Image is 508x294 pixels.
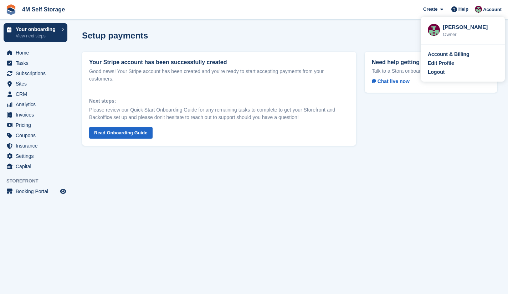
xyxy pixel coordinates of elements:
[4,186,67,196] a: menu
[4,58,67,68] a: menu
[423,6,437,13] span: Create
[4,151,67,161] a: menu
[89,106,349,121] p: Please review our Quick Start Onboarding Guide for any remaining tasks to complete to get your St...
[428,51,498,58] a: Account & Billing
[4,99,67,109] a: menu
[16,58,58,68] span: Tasks
[16,161,58,171] span: Capital
[458,6,468,13] span: Help
[4,120,67,130] a: menu
[4,110,67,120] a: menu
[443,31,498,38] div: Owner
[19,4,68,15] a: 4M Self Storage
[16,33,58,39] p: View next steps
[89,59,349,66] h2: Your Stripe account has been successfully created
[4,141,67,151] a: menu
[475,6,482,13] img: James Philipson
[16,68,58,78] span: Subscriptions
[6,4,16,15] img: stora-icon-8386f47178a22dfd0bd8f6a31ec36ba5ce8667c1dd55bd0f319d3a0aa187defe.svg
[59,187,67,196] a: Preview store
[4,89,67,99] a: menu
[16,27,58,32] p: Your onboarding
[4,23,67,42] a: Your onboarding View next steps
[4,161,67,171] a: menu
[16,89,58,99] span: CRM
[4,79,67,89] a: menu
[16,130,58,140] span: Coupons
[372,68,490,74] p: Talk to a Stora onboarding expert.
[89,97,349,105] h3: Next steps:
[16,48,58,58] span: Home
[428,60,454,67] div: Edit Profile
[428,68,445,76] div: Logout
[89,127,153,139] a: Read Onboarding Guide
[428,24,440,36] img: James Philipson
[4,48,67,58] a: menu
[16,79,58,89] span: Sites
[16,186,58,196] span: Booking Portal
[16,110,58,120] span: Invoices
[89,68,349,83] p: Good news! Your Stripe account has been created and you're ready to start accepting payments from...
[372,78,410,84] span: Chat live now
[16,120,58,130] span: Pricing
[372,77,415,86] a: Chat live now
[16,151,58,161] span: Settings
[16,141,58,151] span: Insurance
[428,51,469,58] div: Account & Billing
[6,177,71,185] span: Storefront
[4,68,67,78] a: menu
[428,60,498,67] a: Edit Profile
[483,6,502,13] span: Account
[443,23,498,30] div: [PERSON_NAME]
[4,130,67,140] a: menu
[16,99,58,109] span: Analytics
[428,68,498,76] a: Logout
[82,31,148,40] h1: Setup payments
[372,59,490,66] h2: Need help getting set up?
